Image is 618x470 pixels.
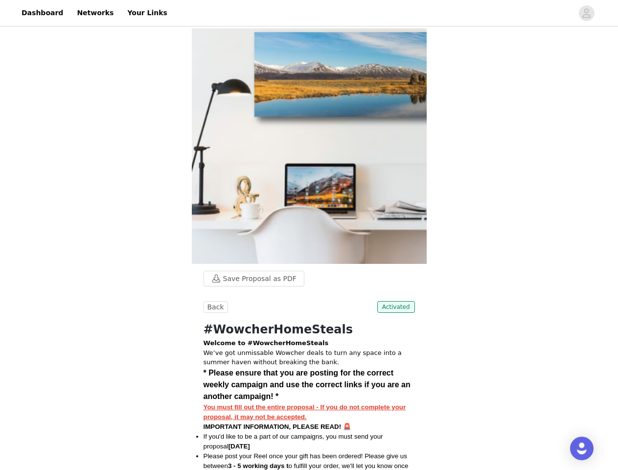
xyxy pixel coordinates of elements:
span: IMPORTANT INFORMATION, PLEASE READ! 🚨 [204,423,351,430]
strong: You must fill out the entire proposal - If you do not complete your proposal, it may not be accep... [204,403,406,421]
button: Save Proposal as PDF [204,271,304,286]
a: Your Links [121,2,173,24]
a: Dashboard [16,2,69,24]
span: Activated [377,301,415,313]
strong: 3 - 5 working days t [228,462,289,470]
div: avatar [582,5,591,21]
img: campaign image [192,28,427,264]
a: Networks [71,2,119,24]
span: If you'd like to be a part of our campaigns, you must send your proposal [204,433,383,450]
span: * Please ensure that you are posting for the correct weekly campaign and use the correct links if... [204,369,411,400]
button: Back [204,301,228,313]
strong: Welcome to #WowcherHomeSteals [204,339,329,347]
div: Open Intercom Messenger [570,437,594,460]
h1: #WowcherHomeSteals [204,321,415,338]
p: We’ve got unmissable Wowcher deals to turn any space into a summer haven without breaking the bank. [204,348,415,367]
strong: [DATE] [229,443,250,450]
